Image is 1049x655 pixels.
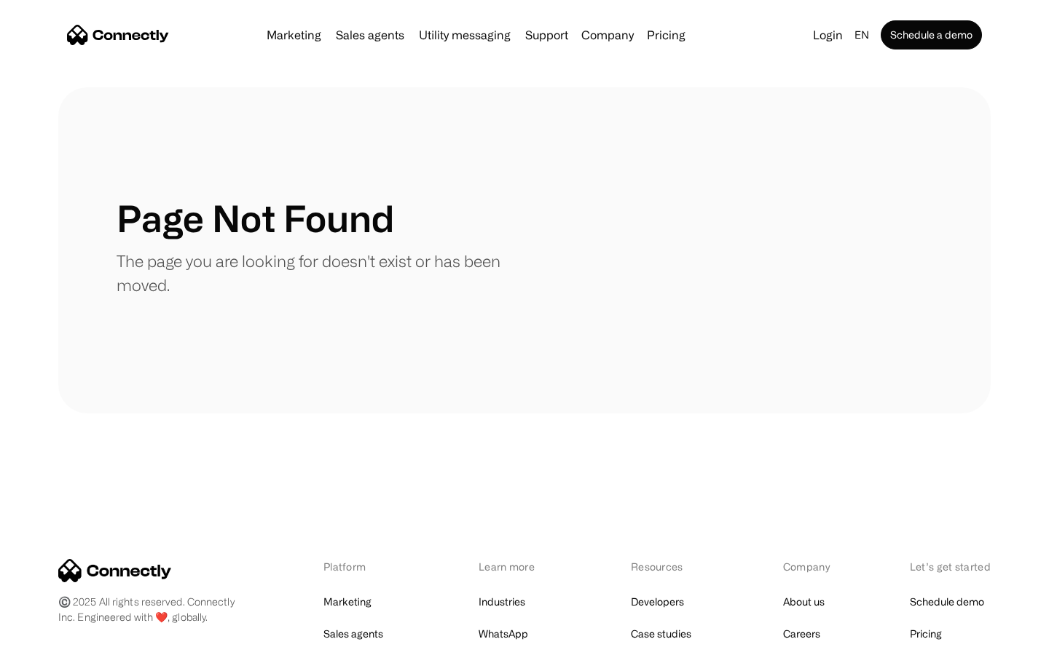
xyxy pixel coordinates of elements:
[910,624,942,644] a: Pricing
[783,592,825,612] a: About us
[479,592,525,612] a: Industries
[261,29,327,41] a: Marketing
[910,559,991,574] div: Let’s get started
[29,630,87,650] ul: Language list
[641,29,691,41] a: Pricing
[117,249,524,297] p: The page you are looking for doesn't exist or has been moved.
[323,559,403,574] div: Platform
[783,624,820,644] a: Careers
[910,592,984,612] a: Schedule demo
[15,628,87,650] aside: Language selected: English
[631,559,707,574] div: Resources
[631,624,691,644] a: Case studies
[330,29,410,41] a: Sales agents
[479,624,528,644] a: WhatsApp
[783,559,834,574] div: Company
[323,592,372,612] a: Marketing
[519,29,574,41] a: Support
[631,592,684,612] a: Developers
[117,196,394,240] h1: Page Not Found
[881,20,982,49] a: Schedule a demo
[413,29,516,41] a: Utility messaging
[581,25,634,45] div: Company
[854,25,869,45] div: en
[577,25,638,45] div: Company
[67,24,169,46] a: home
[849,25,878,45] div: en
[807,25,849,45] a: Login
[479,559,555,574] div: Learn more
[323,624,383,644] a: Sales agents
